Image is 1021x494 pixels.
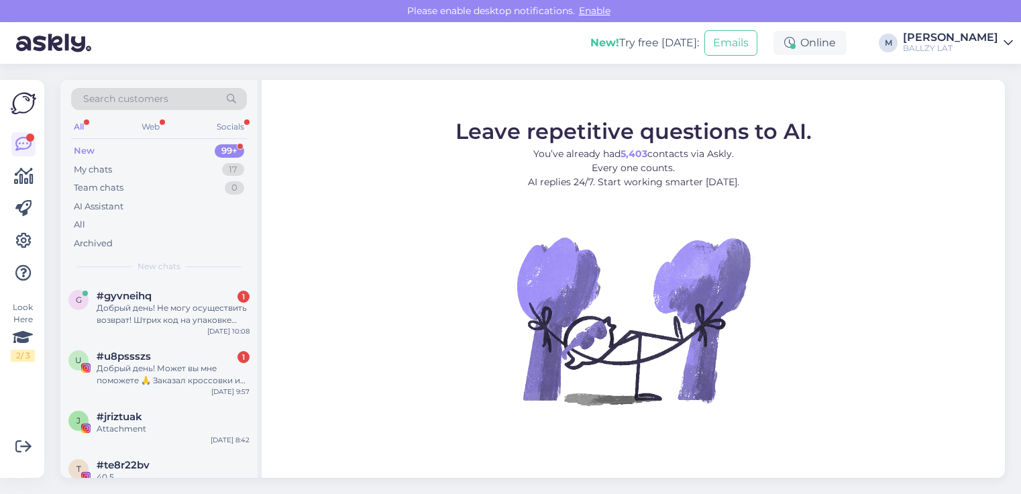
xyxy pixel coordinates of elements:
span: Enable [575,5,614,17]
div: 99+ [215,144,244,158]
div: M [879,34,898,52]
button: Emails [704,30,757,56]
span: g [76,295,82,305]
div: 1 [237,351,250,363]
div: Добрый день! Может вы мне поможете 🙏 Заказал кроссовки и не подошло размер. Не могу вернуть заказ... [97,362,250,387]
img: Askly Logo [11,91,36,116]
div: [DATE] 9:57 [211,387,250,397]
div: [PERSON_NAME] [903,32,998,43]
div: All [74,218,85,232]
div: [DATE] 8:42 [211,435,250,445]
div: New [74,144,95,158]
div: Archived [74,237,113,250]
span: #gyvneihq [97,290,152,302]
div: 40.5 [97,471,250,483]
div: BALLZY LAT [903,43,998,54]
span: #jriztuak [97,411,142,423]
div: 2 / 3 [11,350,35,362]
span: j [76,415,80,426]
span: u [75,355,82,365]
div: [DATE] 10:08 [207,326,250,336]
div: 17 [222,163,244,177]
span: Search customers [83,92,168,106]
span: #u8pssszs [97,350,151,362]
div: 1 [237,291,250,303]
div: Team chats [74,181,123,195]
div: Web [139,118,162,136]
div: Socials [214,118,247,136]
span: t [76,464,81,474]
div: Look Here [11,301,35,362]
b: 5,403 [621,147,647,159]
div: AI Assistant [74,200,123,213]
div: All [71,118,87,136]
div: 0 [225,181,244,195]
div: Attachment [97,423,250,435]
div: My chats [74,163,112,177]
span: New chats [138,260,180,273]
div: Online [773,31,847,55]
div: Добрый день! Не могу осуществить возврат! Штрих код на упаковке 00364300487160221313 . Как я долж... [97,302,250,326]
div: Try free [DATE]: [590,35,699,51]
img: No Chat active [513,199,754,441]
span: Leave repetitive questions to AI. [455,117,812,144]
a: [PERSON_NAME]BALLZY LAT [903,32,1013,54]
b: New! [590,36,619,49]
p: You’ve already had contacts via Askly. Every one counts. AI replies 24/7. Start working smarter [... [455,146,812,189]
span: #te8r22bv [97,459,150,471]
